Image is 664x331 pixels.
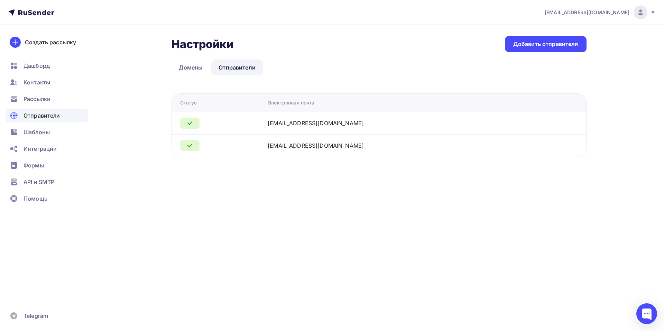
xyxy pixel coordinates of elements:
a: Домены [172,59,210,75]
a: Отправители [211,59,263,75]
div: [EMAIL_ADDRESS][DOMAIN_NAME] [268,119,364,127]
a: Контакты [6,75,88,89]
div: Электронная почта [268,99,314,106]
span: Telegram [24,312,48,320]
span: Шаблоны [24,128,50,136]
div: Создать рассылку [25,38,76,46]
span: [EMAIL_ADDRESS][DOMAIN_NAME] [545,9,629,16]
span: Контакты [24,78,50,86]
span: Рассылки [24,95,50,103]
a: Дашборд [6,59,88,73]
span: Интеграции [24,145,57,153]
span: API и SMTP [24,178,54,186]
span: Дашборд [24,62,50,70]
a: [EMAIL_ADDRESS][DOMAIN_NAME] [545,6,656,19]
a: Рассылки [6,92,88,106]
span: Формы [24,161,44,169]
div: Добавить отправителя [513,40,578,48]
div: [EMAIL_ADDRESS][DOMAIN_NAME] [268,141,364,150]
span: Отправители [24,111,60,120]
a: Формы [6,158,88,172]
div: Статус [180,99,197,106]
span: Помощь [24,194,47,203]
a: Шаблоны [6,125,88,139]
h2: Настройки [172,37,233,51]
a: Отправители [6,109,88,122]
